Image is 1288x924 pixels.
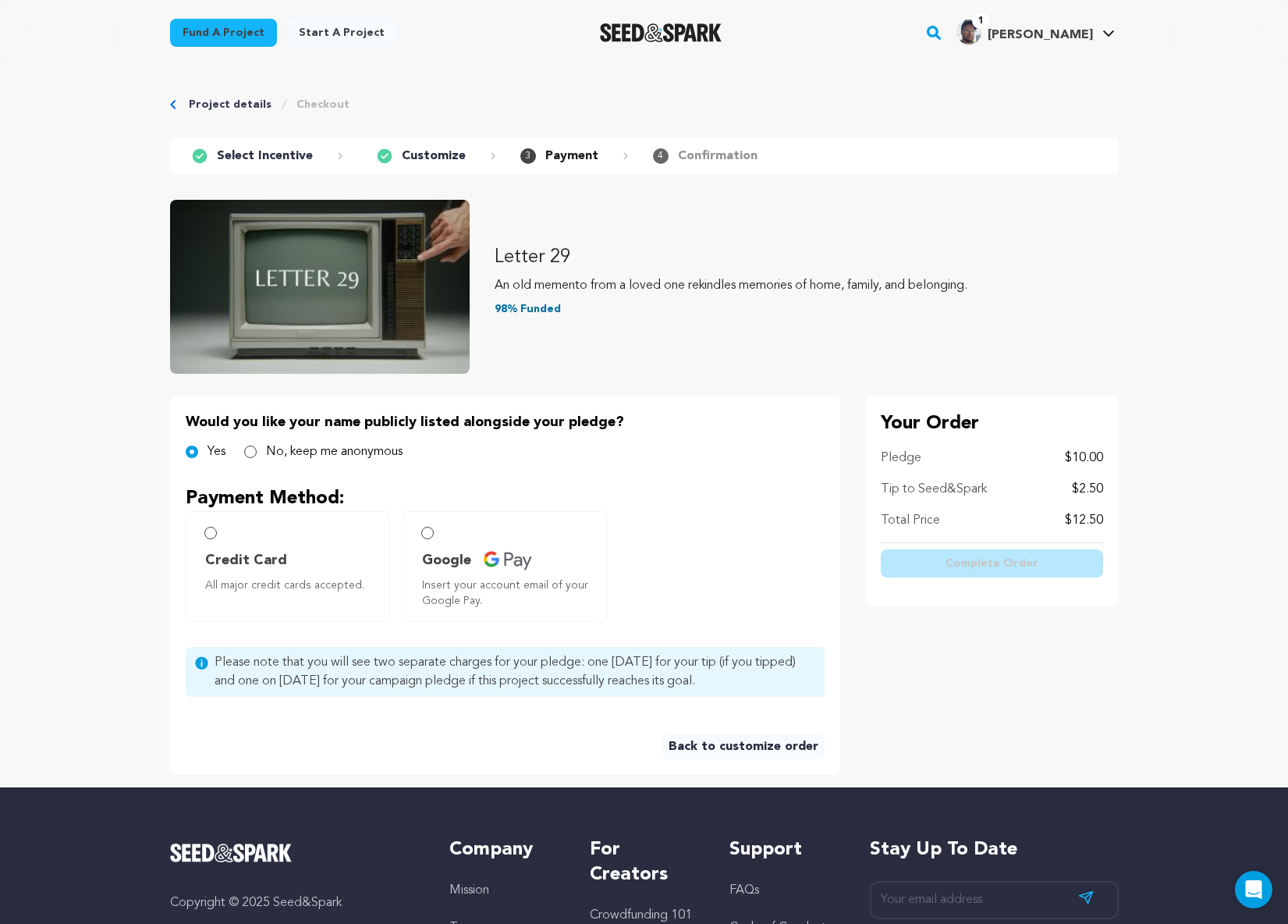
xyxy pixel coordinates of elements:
span: Please note that you will see two separate charges for your pledge: one [DATE] for your tip (if y... [215,653,815,691]
span: Scott R.'s Profile [953,16,1118,49]
p: An old memento from a loved one rekindles memories of home, family, and belonging. [495,276,1119,295]
p: Confirmation [678,147,758,165]
span: All major credit cards accepted. [205,577,377,593]
p: Pledge [881,449,921,467]
p: $12.50 [1065,511,1103,530]
a: Start a project [286,19,397,47]
h5: Support [729,837,838,862]
span: 1 [972,13,990,29]
p: $10.00 [1065,449,1103,467]
a: Scott R.'s Profile [953,16,1118,44]
button: Complete Order [881,549,1103,577]
div: Breadcrumb [170,97,1119,112]
img: Letter 29 image [170,200,470,374]
p: Payment [545,147,598,165]
p: Copyright © 2025 Seed&Spark [170,894,419,912]
p: Customize [402,147,466,165]
span: Credit Card [205,549,287,571]
h5: Stay up to date [870,837,1119,862]
p: Tip to Seed&Spark [881,480,987,499]
span: Insert your account email of your Google Pay. [422,577,594,609]
p: Select Incentive [217,147,313,165]
div: Scott R.'s Profile [956,20,1093,44]
a: FAQs [729,884,759,897]
p: 98% Funded [495,301,1119,317]
img: 362611f83e25ac7b.jpg [956,20,981,44]
p: Total Price [881,511,940,530]
a: Seed&Spark Homepage [170,844,419,862]
a: Checkout [296,97,349,112]
span: Google [422,549,471,571]
span: Complete Order [946,556,1038,571]
span: [PERSON_NAME] [988,29,1093,41]
h5: For Creators [590,837,698,887]
label: No, keep me anonymous [266,442,403,461]
img: Seed&Spark Logo [170,844,293,862]
p: Payment Method: [186,486,825,511]
a: Back to customize order [662,734,825,759]
span: 4 [653,148,669,164]
a: Fund a project [170,19,277,47]
p: $2.50 [1072,480,1103,499]
p: Letter 29 [495,245,1119,270]
p: Would you like your name publicly listed alongside your pledge? [186,411,825,433]
a: Project details [189,97,271,112]
input: Your email address [870,881,1119,919]
img: credit card icons [484,551,532,570]
h5: Company [449,837,558,862]
div: Open Intercom Messenger [1235,871,1272,908]
a: Seed&Spark Homepage [600,23,722,42]
img: Seed&Spark Logo Dark Mode [600,23,722,42]
a: Crowdfunding 101 [590,909,692,922]
a: Mission [449,884,489,897]
label: Yes [208,442,225,461]
p: Your Order [881,411,1103,436]
span: 3 [520,148,536,164]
